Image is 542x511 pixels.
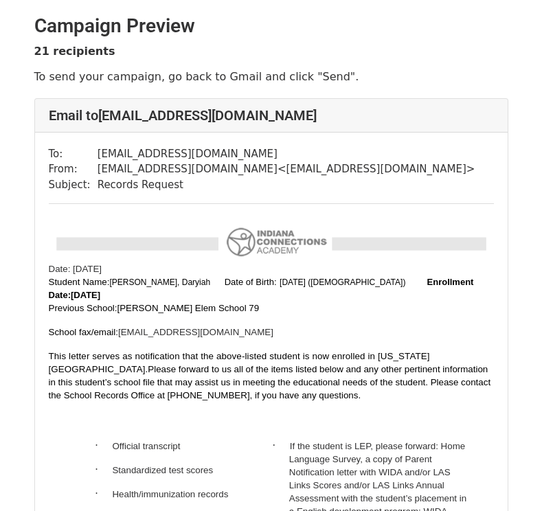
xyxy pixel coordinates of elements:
p: To send your campaign, go back to Gmail and click "Send". [34,69,508,84]
td: Records Request [98,177,475,193]
span: [PERSON_NAME], Daryiah [109,277,210,287]
font: Date of Birth [225,277,274,287]
font: [PERSON_NAME] Elem School 79 [117,303,260,313]
font: [DATE] [71,290,100,300]
td: From: [49,161,98,177]
td: To: [49,146,98,162]
span: [DATE] ([DEMOGRAPHIC_DATA]) [280,277,405,287]
td: [EMAIL_ADDRESS][DOMAIN_NAME] [98,146,475,162]
span: This letter serves as notification that the above-listed student is now enrolled in [US_STATE][GE... [49,351,430,374]
span: · [273,440,290,451]
strong: 21 recipients [34,45,115,58]
span: Health/immunization records [112,489,228,499]
span: Date: [DATE] [49,264,102,274]
span: Student Name: [49,277,110,287]
span: School fax/email: [49,327,119,337]
span: · [95,488,112,499]
span: Please forward to us all of the items listed below and any other pertinent information in this st... [49,364,491,400]
span: Standardized test scores [112,465,213,475]
font: : [219,277,276,287]
span: · [95,464,112,475]
span: Official transcript [112,441,180,451]
span: · [95,440,112,451]
td: Subject: [49,177,98,193]
span: [EMAIL_ADDRESS][DOMAIN_NAME] [118,327,273,337]
h4: Email to [EMAIL_ADDRESS][DOMAIN_NAME] [49,107,494,124]
h2: Campaign Preview [34,14,508,38]
td: [EMAIL_ADDRESS][DOMAIN_NAME] < [EMAIL_ADDRESS][DOMAIN_NAME] > [98,161,475,177]
span: Previous School: [49,303,260,313]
